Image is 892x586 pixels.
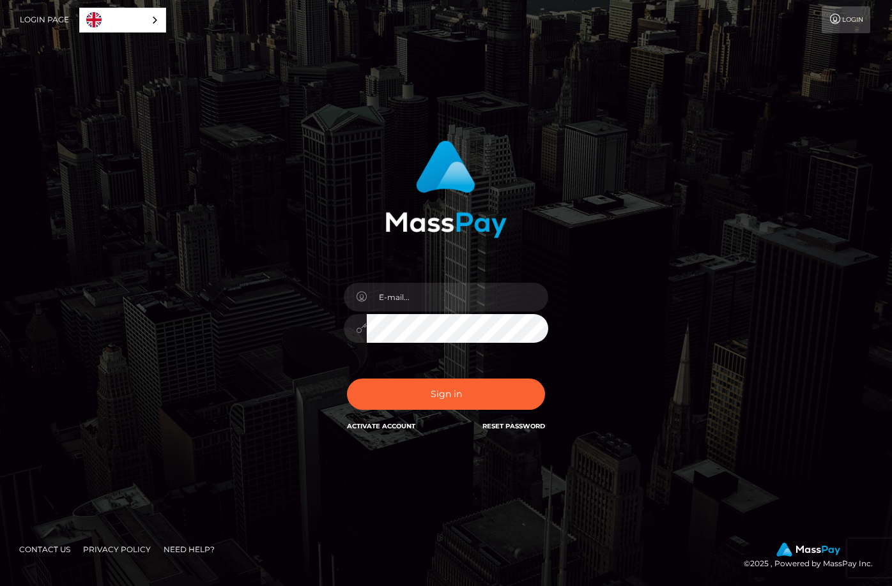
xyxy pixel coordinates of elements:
a: Need Help? [158,539,220,559]
a: Login [822,6,870,33]
a: Privacy Policy [78,539,156,559]
a: Reset Password [482,422,545,430]
a: English [80,8,165,32]
button: Sign in [347,379,545,410]
a: Contact Us [14,539,75,559]
a: Login Page [20,6,69,33]
input: E-mail... [367,283,548,312]
img: MassPay [776,543,840,557]
img: MassPay Login [385,140,507,238]
div: Language [79,8,166,33]
a: Activate Account [347,422,415,430]
div: © 2025 , Powered by MassPay Inc. [744,543,882,571]
aside: Language selected: English [79,8,166,33]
